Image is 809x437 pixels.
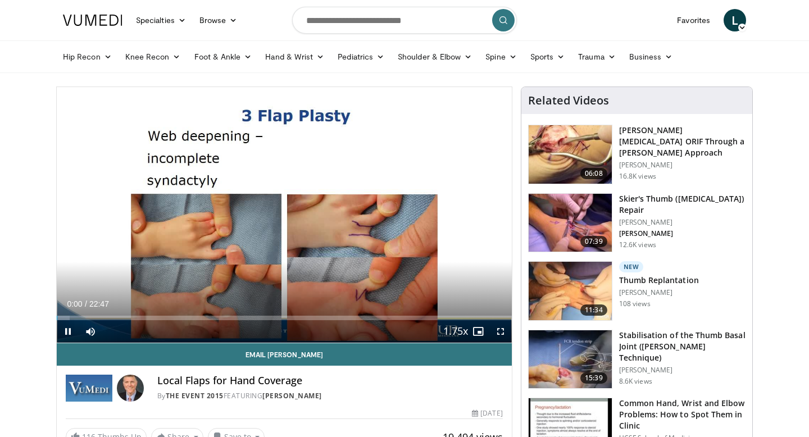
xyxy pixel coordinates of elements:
[193,9,244,31] a: Browse
[63,15,122,26] img: VuMedi Logo
[528,261,746,321] a: 11:34 New Thumb Replantation [PERSON_NAME] 108 views
[580,168,607,179] span: 06:08
[79,320,102,343] button: Mute
[619,377,652,386] p: 8.6K views
[619,193,746,216] h3: Skier's Thumb ([MEDICAL_DATA]) Repair
[467,320,489,343] button: Enable picture-in-picture mode
[580,236,607,247] span: 07:39
[472,408,502,418] div: [DATE]
[619,261,644,272] p: New
[57,316,512,320] div: Progress Bar
[580,372,607,384] span: 15:39
[262,391,322,400] a: [PERSON_NAME]
[619,366,746,375] p: [PERSON_NAME]
[157,375,503,387] h4: Local Flaps for Hand Coverage
[571,45,622,68] a: Trauma
[489,320,512,343] button: Fullscreen
[524,45,572,68] a: Sports
[331,45,391,68] a: Pediatrics
[619,172,656,181] p: 16.8K views
[619,330,746,363] h3: Stabilisation of the Thumb Basal Joint ([PERSON_NAME] Technique)
[479,45,523,68] a: Spine
[619,398,746,431] h3: Common Hand, Wrist and Elbow Problems: How to Spot Them in Clinic
[119,45,188,68] a: Knee Recon
[619,161,746,170] p: [PERSON_NAME]
[528,330,746,389] a: 15:39 Stabilisation of the Thumb Basal Joint ([PERSON_NAME] Technique) [PERSON_NAME] 8.6K views
[528,94,609,107] h4: Related Videos
[85,299,87,308] span: /
[258,45,331,68] a: Hand & Wrist
[670,9,717,31] a: Favorites
[619,288,699,297] p: [PERSON_NAME]
[619,229,746,238] p: [PERSON_NAME]
[292,7,517,34] input: Search topics, interventions
[129,9,193,31] a: Specialties
[619,218,746,227] p: [PERSON_NAME]
[57,343,512,366] a: Email [PERSON_NAME]
[89,299,109,308] span: 22:47
[117,375,144,402] img: Avatar
[166,391,224,400] a: The Event 2015
[724,9,746,31] a: L
[391,45,479,68] a: Shoulder & Elbow
[619,240,656,249] p: 12.6K views
[157,391,503,401] div: By FEATURING
[444,320,467,343] button: Playback Rate
[188,45,259,68] a: Foot & Ankle
[619,299,651,308] p: 108 views
[57,320,79,343] button: Pause
[529,194,612,252] img: cf79e27c-792e-4c6a-b4db-18d0e20cfc31.150x105_q85_crop-smart_upscale.jpg
[529,262,612,320] img: 86f7a411-b29c-4241-a97c-6b2d26060ca0.150x105_q85_crop-smart_upscale.jpg
[67,299,82,308] span: 0:00
[66,375,112,402] img: The Event 2015
[57,87,512,343] video-js: Video Player
[580,304,607,316] span: 11:34
[529,330,612,389] img: abbb8fbb-6d8f-4f51-8ac9-71c5f2cab4bf.150x105_q85_crop-smart_upscale.jpg
[528,125,746,184] a: 06:08 [PERSON_NAME][MEDICAL_DATA] ORIF Through a [PERSON_NAME] Approach [PERSON_NAME] 16.8K views
[528,193,746,253] a: 07:39 Skier's Thumb ([MEDICAL_DATA]) Repair [PERSON_NAME] [PERSON_NAME] 12.6K views
[622,45,680,68] a: Business
[529,125,612,184] img: af335e9d-3f89-4d46-97d1-d9f0cfa56dd9.150x105_q85_crop-smart_upscale.jpg
[619,275,699,286] h3: Thumb Replantation
[56,45,119,68] a: Hip Recon
[619,125,746,158] h3: [PERSON_NAME][MEDICAL_DATA] ORIF Through a [PERSON_NAME] Approach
